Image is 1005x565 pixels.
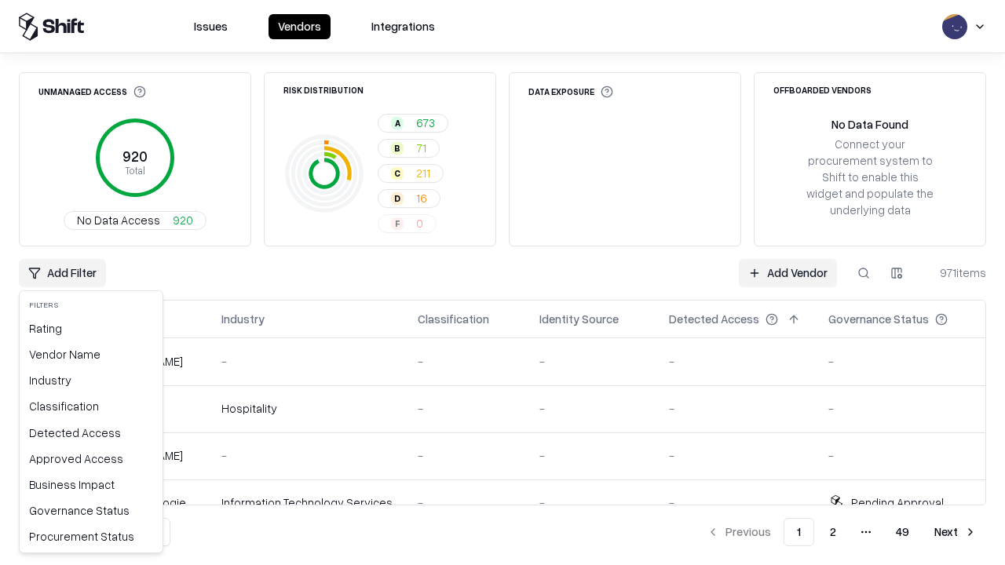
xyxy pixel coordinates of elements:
[23,420,159,446] div: Detected Access
[23,315,159,341] div: Rating
[23,341,159,367] div: Vendor Name
[23,294,159,315] div: Filters
[19,290,163,553] div: Add Filter
[23,523,159,549] div: Procurement Status
[23,446,159,472] div: Approved Access
[23,498,159,523] div: Governance Status
[23,393,159,419] div: Classification
[23,367,159,393] div: Industry
[23,472,159,498] div: Business Impact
